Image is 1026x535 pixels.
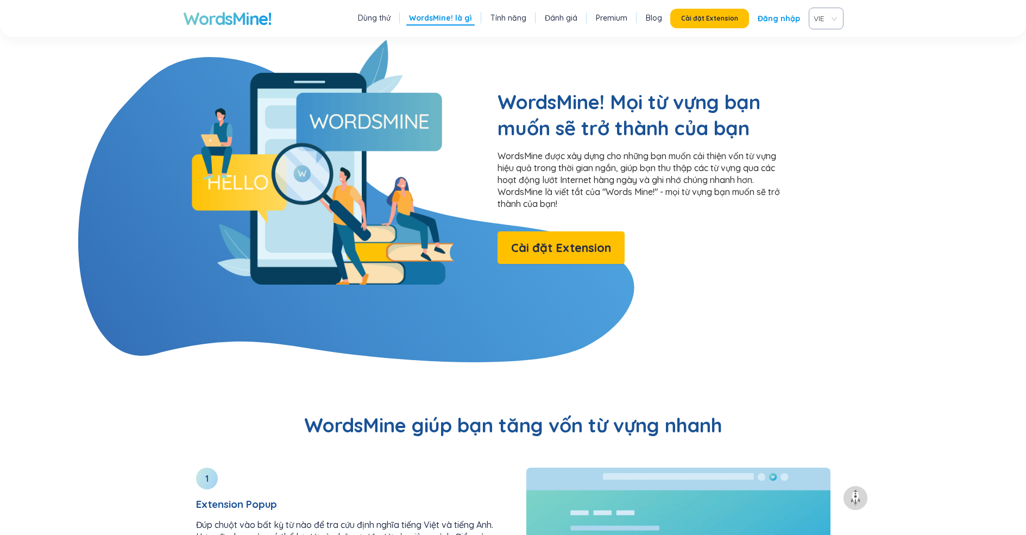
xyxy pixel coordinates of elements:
[814,10,834,27] span: VIE
[196,468,218,489] div: 1
[498,89,791,141] h2: WordsMine! Mọi từ vựng bạn muốn sẽ trở thành của bạn
[670,9,749,28] button: Cài đặt Extension
[192,40,455,285] img: What's WordsMine!
[183,412,844,438] h2: WordsMine giúp bạn tăng vốn từ vựng nhanh
[758,9,800,28] a: Đăng nhập
[545,12,577,23] a: Đánh giá
[196,498,500,510] h3: Extension Popup
[498,231,625,264] button: Cài đặt Extension
[596,12,627,23] a: Premium
[498,150,791,210] p: WordsMine được xây dựng cho những bạn muốn cải thiện vốn từ vựng hiệu quả trong thời gian ngắn, g...
[681,14,738,23] span: Cài đặt Extension
[358,12,391,23] a: Dùng thử
[183,8,272,29] a: WordsMine!
[646,12,662,23] a: Blog
[847,489,864,507] img: to top
[511,238,611,257] span: Cài đặt Extension
[490,12,526,23] a: Tính năng
[409,12,472,23] a: WordsMine! là gì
